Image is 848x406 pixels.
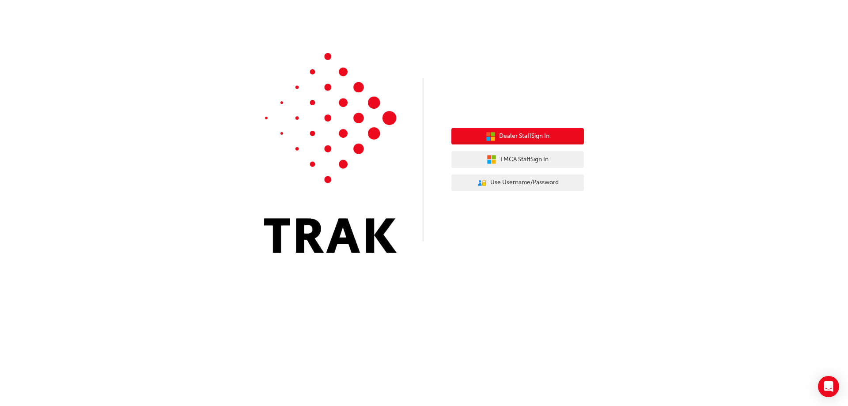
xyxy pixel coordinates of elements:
[451,151,584,168] button: TMCA StaffSign In
[264,53,397,253] img: Trak
[818,376,839,397] div: Open Intercom Messenger
[451,128,584,145] button: Dealer StaffSign In
[499,131,549,141] span: Dealer Staff Sign In
[451,175,584,191] button: Use Username/Password
[490,178,559,188] span: Use Username/Password
[500,155,549,165] span: TMCA Staff Sign In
